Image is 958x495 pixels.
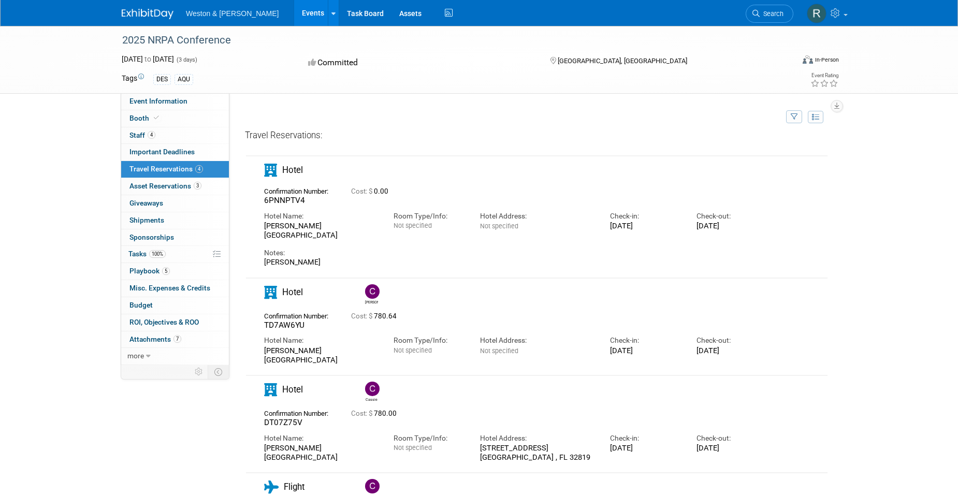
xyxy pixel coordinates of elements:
[129,114,161,122] span: Booth
[121,161,229,178] a: Travel Reservations4
[351,410,401,417] span: 780.00
[121,110,229,127] a: Booth
[122,73,144,85] td: Tags
[194,182,201,190] span: 3
[129,284,210,292] span: Misc. Expenses & Credits
[122,9,173,19] img: ExhibitDay
[127,352,144,360] span: more
[154,115,159,121] i: Booth reservation complete
[362,284,381,305] div: Cheri Ruane
[121,212,229,229] a: Shipments
[129,131,155,139] span: Staff
[264,321,304,330] span: TD7AW6YU
[129,216,164,224] span: Shipments
[480,443,594,462] div: [STREET_ADDRESS] [GEOGRAPHIC_DATA] , FL 32819
[362,382,381,402] div: Cassie Bethoney
[284,482,304,492] span: Flight
[264,383,277,396] i: Hotel
[173,335,181,343] span: 7
[732,54,839,69] div: Event Format
[480,347,518,355] span: Not specified
[365,479,380,493] img: Cassie Bethoney
[129,335,181,343] span: Attachments
[480,336,594,345] div: Hotel Address:
[264,418,302,427] span: DT07Z75V
[696,211,767,221] div: Check-out:
[696,346,767,355] div: [DATE]
[121,331,229,348] a: Attachments7
[129,97,187,105] span: Event Information
[153,74,171,85] div: DES
[264,258,767,267] div: [PERSON_NAME]
[480,211,594,221] div: Hotel Address:
[264,211,378,221] div: Hotel Name:
[394,222,432,229] span: Not specified
[696,443,767,453] div: [DATE]
[264,309,336,321] div: Confirmation Number:
[365,382,380,396] img: Cassie Bethoney
[190,365,208,378] td: Personalize Event Tab Strip
[121,178,229,195] a: Asset Reservations3
[129,148,195,156] span: Important Deadlines
[282,165,303,175] span: Hotel
[394,211,465,221] div: Room Type/Info:
[282,287,303,297] span: Hotel
[264,406,336,418] div: Confirmation Number:
[610,211,681,221] div: Check-in:
[760,10,783,18] span: Search
[121,280,229,297] a: Misc. Expenses & Credits
[810,73,838,78] div: Event Rating
[245,129,829,145] div: Travel Reservations:
[803,55,813,64] img: Format-Inperson.png
[610,433,681,443] div: Check-in:
[264,443,378,462] div: [PERSON_NAME][GEOGRAPHIC_DATA]
[186,9,279,18] span: Weston & [PERSON_NAME]
[128,250,166,258] span: Tasks
[394,336,465,345] div: Room Type/Info:
[791,114,798,121] i: Filter by Traveler
[365,284,380,299] img: Cheri Ruane
[129,182,201,190] span: Asset Reservations
[129,267,170,275] span: Playbook
[746,5,793,23] a: Search
[351,312,401,320] span: 780.64
[610,336,681,345] div: Check-in:
[558,57,687,65] span: [GEOGRAPHIC_DATA], [GEOGRAPHIC_DATA]
[119,31,778,50] div: 2025 NRPA Conference
[176,56,197,63] span: (3 days)
[696,336,767,345] div: Check-out:
[264,221,378,240] div: [PERSON_NAME][GEOGRAPHIC_DATA]
[480,433,594,443] div: Hotel Address:
[121,93,229,110] a: Event Information
[696,221,767,230] div: [DATE]
[480,222,518,230] span: Not specified
[610,221,681,230] div: [DATE]
[365,299,378,305] div: Cheri Ruane
[129,233,174,241] span: Sponsorships
[365,396,378,402] div: Cassie Bethoney
[121,348,229,365] a: more
[282,384,303,395] span: Hotel
[149,250,166,258] span: 100%
[305,54,534,72] div: Committed
[696,433,767,443] div: Check-out:
[121,144,229,161] a: Important Deadlines
[351,410,374,417] span: Cost: $
[162,267,170,275] span: 5
[121,229,229,246] a: Sponsorships
[610,346,681,355] div: [DATE]
[143,55,153,63] span: to
[264,433,378,443] div: Hotel Name:
[208,365,229,378] td: Toggle Event Tabs
[122,55,174,63] span: [DATE] [DATE]
[121,195,229,212] a: Giveaways
[264,286,277,299] i: Hotel
[394,346,432,354] span: Not specified
[121,246,229,263] a: Tasks100%
[264,336,378,345] div: Hotel Name:
[394,444,432,452] span: Not specified
[807,4,826,23] img: rachel cotter
[121,127,229,144] a: Staff4
[351,312,374,320] span: Cost: $
[121,297,229,314] a: Budget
